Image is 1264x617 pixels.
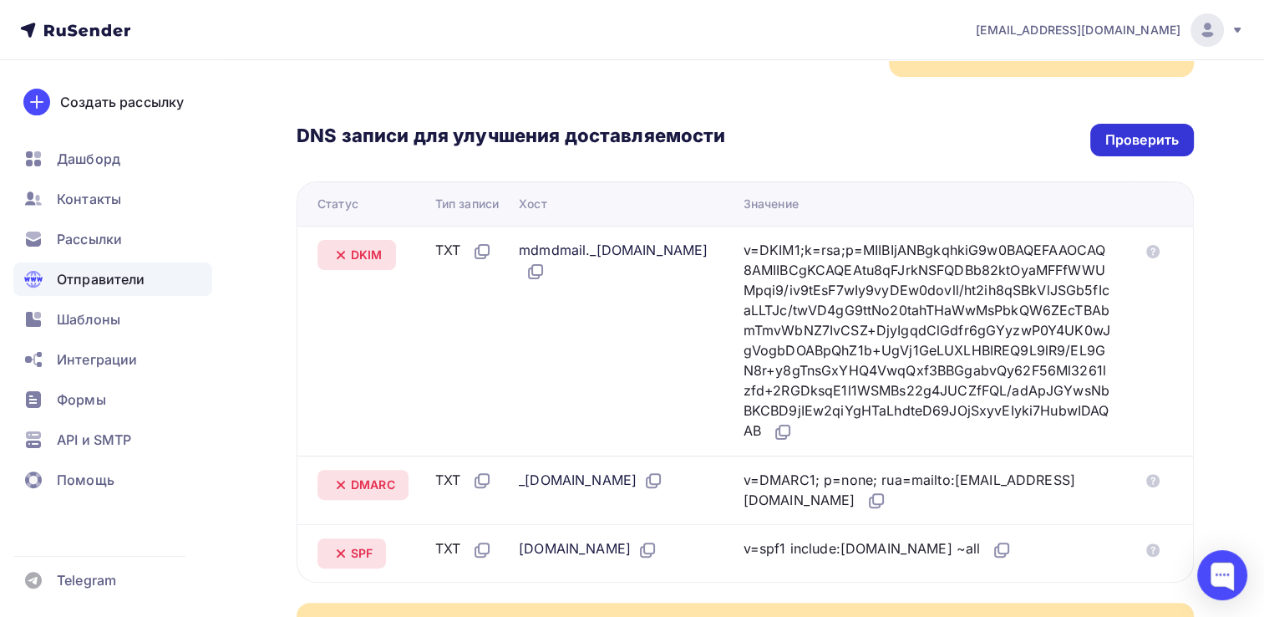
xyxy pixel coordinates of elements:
[13,182,212,216] a: Контакты
[744,538,1013,560] div: v=spf1 include:[DOMAIN_NAME] ~all
[57,229,122,249] span: Рассылки
[57,470,114,490] span: Помощь
[435,470,492,492] div: TXT
[744,196,799,212] div: Значение
[519,538,657,560] div: [DOMAIN_NAME]
[435,196,499,212] div: Тип записи
[13,303,212,336] a: Шаблоны
[57,390,106,410] span: Формы
[351,247,383,263] span: DKIM
[435,538,492,560] div: TXT
[13,263,212,296] a: Отправители
[57,309,120,329] span: Шаблоны
[57,149,120,169] span: Дашборд
[1105,130,1179,150] div: Проверить
[976,22,1180,38] span: [EMAIL_ADDRESS][DOMAIN_NAME]
[519,240,717,282] div: mdmdmail._[DOMAIN_NAME]
[57,189,121,209] span: Контакты
[351,545,373,562] span: SPF
[351,477,395,493] span: DMARC
[976,13,1244,47] a: [EMAIL_ADDRESS][DOMAIN_NAME]
[13,222,212,256] a: Рассылки
[57,349,137,370] span: Интеграции
[317,196,358,212] div: Статус
[13,383,212,416] a: Формы
[57,269,145,289] span: Отправители
[744,470,1113,512] div: v=DMARC1; p=none; rua=mailto:[EMAIL_ADDRESS][DOMAIN_NAME]
[519,196,547,212] div: Хост
[519,470,663,492] div: _[DOMAIN_NAME]
[57,430,131,450] span: API и SMTP
[435,240,492,262] div: TXT
[57,570,116,590] span: Telegram
[744,240,1113,442] div: v=DKIM1;k=rsa;p=MIIBIjANBgkqhkiG9w0BAQEFAAOCAQ8AMIIBCgKCAQEAtu8qFJrkNSFQDBb82ktOyaMFFfWWUMpqi9/iv...
[60,92,184,112] div: Создать рассылку
[297,124,725,150] h3: DNS записи для улучшения доставляемости
[13,142,212,176] a: Дашборд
